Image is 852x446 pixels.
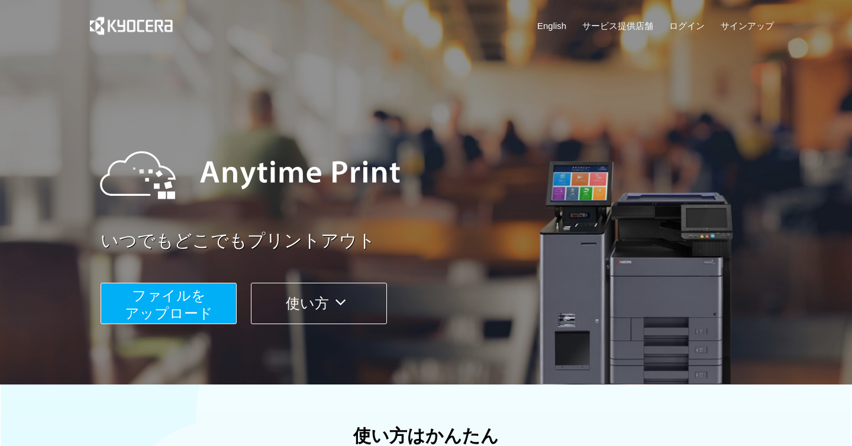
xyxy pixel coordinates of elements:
button: 使い方 [251,283,387,324]
a: いつでもどこでもプリントアウト [101,228,781,254]
a: サービス提供店舗 [582,20,653,32]
a: サインアップ [721,20,774,32]
span: ファイルを ​​アップロード [125,287,213,321]
a: English [537,20,566,32]
a: ログイン [669,20,705,32]
button: ファイルを​​アップロード [101,283,237,324]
